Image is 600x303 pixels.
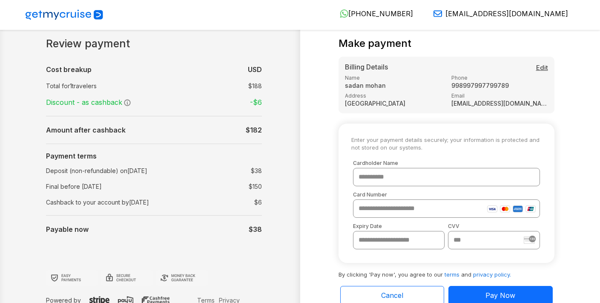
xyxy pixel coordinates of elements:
td: $ 188 [203,80,262,92]
span: Discount - as cashback [46,98,123,107]
td: Deposit (non-refundable) on [DATE] [46,163,187,179]
td: : [187,163,191,179]
label: Name [345,75,442,81]
td: $ 38 [203,164,262,177]
label: Expiry Date [353,223,445,229]
td: : [187,78,191,94]
b: USD [248,65,262,74]
td: $ 6 [203,196,262,208]
td: : [187,221,191,238]
td: Total for 1 travelers [46,78,187,94]
td: Final before [DATE] [46,179,187,194]
h4: Make payment [339,38,411,50]
b: $38 [249,225,262,234]
strong: [EMAIL_ADDRESS][DOMAIN_NAME] [451,100,548,107]
span: [EMAIL_ADDRESS][DOMAIN_NAME] [445,9,568,18]
h5: Billing Details [345,63,548,71]
td: : [187,194,191,210]
img: stripe [524,236,536,244]
strong: -$ 6 [250,98,262,107]
td: Cashback to your account by [DATE] [46,194,187,210]
td: : [187,179,191,194]
button: Edit [536,63,548,73]
strong: [GEOGRAPHIC_DATA] [345,100,442,107]
strong: 998997997799789 [451,82,548,89]
b: Cost breakup [46,65,92,74]
b: Payment terms [46,152,97,160]
label: Cardholder Name [353,160,540,166]
label: Card Number [353,191,540,198]
label: Phone [451,75,548,81]
a: terms [445,271,459,278]
h1: Review payment [46,38,262,50]
a: [PHONE_NUMBER] [333,9,413,18]
td: : [187,121,191,139]
a: privacy policy. [473,271,511,278]
label: CVV [448,223,540,229]
small: Enter your payment details securely; your information is protected and not stored on our systems. [351,136,542,151]
td: $ 150 [203,180,262,193]
td: : [187,94,191,111]
td: : [187,61,191,78]
span: [PHONE_NUMBER] [348,9,413,18]
b: $ 182 [246,126,262,134]
b: Amount after cashback [46,126,126,134]
label: Address [345,92,442,99]
p: By clicking 'Pay now', you agree to our and [339,263,554,279]
b: Payable now [46,225,89,234]
img: WhatsApp [340,9,348,18]
strong: sadan mohan [345,82,442,89]
img: Email [433,9,442,18]
label: Email [451,92,548,99]
img: card-icons [487,205,536,213]
a: [EMAIL_ADDRESS][DOMAIN_NAME] [427,9,568,18]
